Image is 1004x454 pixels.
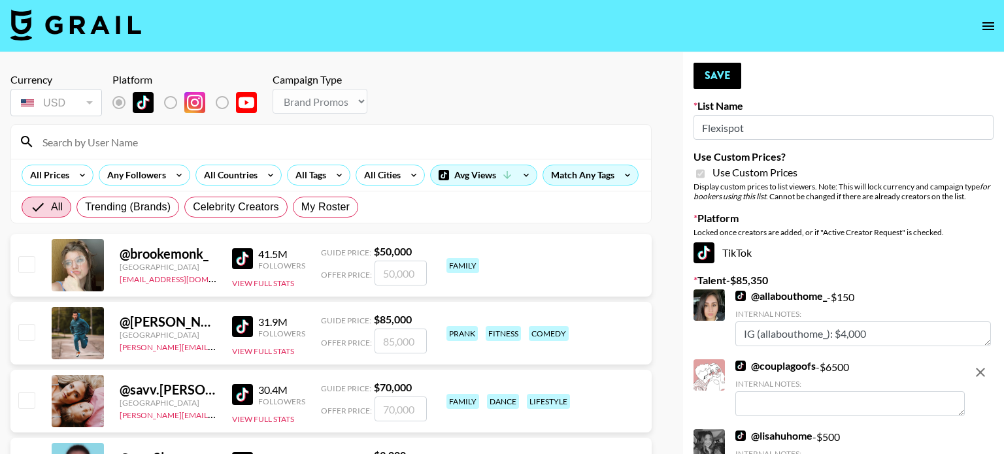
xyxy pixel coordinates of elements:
[374,381,412,393] strong: $ 70,000
[735,429,812,442] a: @lisahuhome
[120,314,216,330] div: @ [PERSON_NAME].[PERSON_NAME]
[446,258,479,273] div: family
[527,394,570,409] div: lifestyle
[232,316,253,337] img: TikTok
[735,359,816,372] a: @couplagoofs
[694,63,741,89] button: Save
[735,289,991,346] div: - $ 150
[120,330,216,340] div: [GEOGRAPHIC_DATA]
[232,346,294,356] button: View Full Stats
[232,248,253,269] img: TikTok
[258,261,305,270] div: Followers
[694,182,994,201] div: Display custom prices to list viewers. Note: This will lock currency and campaign type . Cannot b...
[120,246,216,262] div: @ brookemonk_
[10,9,141,41] img: Grail Talent
[273,73,367,86] div: Campaign Type
[321,248,371,257] span: Guide Price:
[487,394,519,409] div: dance
[446,326,478,341] div: prank
[51,199,63,215] span: All
[694,242,714,263] img: TikTok
[375,397,427,421] input: 70,000
[375,329,427,353] input: 85,000
[258,397,305,406] div: Followers
[258,316,305,329] div: 31.9M
[446,394,479,409] div: family
[356,165,403,185] div: All Cities
[694,274,994,287] label: Talent - $ 85,350
[120,340,313,352] a: [PERSON_NAME][EMAIL_ADDRESS][DOMAIN_NAME]
[321,338,372,348] span: Offer Price:
[258,383,305,397] div: 30.4M
[967,359,994,385] button: remove
[321,316,371,325] span: Guide Price:
[374,313,412,325] strong: $ 85,000
[735,289,827,302] a: @allabouthome_
[232,278,294,288] button: View Full Stats
[431,165,537,185] div: Avg Views
[258,248,305,261] div: 41.5M
[35,131,643,152] input: Search by User Name
[735,379,965,389] div: Internal Notes:
[120,398,216,408] div: [GEOGRAPHIC_DATA]
[22,165,72,185] div: All Prices
[232,384,253,405] img: TikTok
[321,406,372,415] span: Offer Price:
[10,86,102,119] div: Currency is locked to USD
[13,91,99,114] div: USD
[712,166,797,179] span: Use Custom Prices
[288,165,329,185] div: All Tags
[133,92,154,113] img: TikTok
[543,165,638,185] div: Match Any Tags
[120,262,216,272] div: [GEOGRAPHIC_DATA]
[735,321,991,346] textarea: IG (allabouthome_): $4,000
[85,199,171,215] span: Trending (Brands)
[301,199,350,215] span: My Roster
[694,150,994,163] label: Use Custom Prices?
[694,242,994,263] div: TikTok
[694,182,990,201] em: for bookers using this list
[375,261,427,285] input: 50,000
[120,381,216,398] div: @ savv.[PERSON_NAME]
[10,73,102,86] div: Currency
[120,272,251,284] a: [EMAIL_ADDRESS][DOMAIN_NAME]
[120,408,313,420] a: [PERSON_NAME][EMAIL_ADDRESS][DOMAIN_NAME]
[236,92,257,113] img: YouTube
[232,414,294,424] button: View Full Stats
[374,245,412,257] strong: $ 50,000
[735,430,746,441] img: TikTok
[529,326,569,341] div: comedy
[486,326,521,341] div: fitness
[694,99,994,112] label: List Name
[694,212,994,225] label: Platform
[735,309,991,319] div: Internal Notes:
[735,361,746,371] img: TikTok
[735,291,746,301] img: TikTok
[735,359,965,416] div: - $ 6500
[184,92,205,113] img: Instagram
[193,199,279,215] span: Celebrity Creators
[321,383,371,393] span: Guide Price:
[321,270,372,280] span: Offer Price:
[99,165,169,185] div: Any Followers
[975,13,1001,39] button: open drawer
[112,73,267,86] div: Platform
[694,227,994,237] div: Locked once creators are added, or if "Active Creator Request" is checked.
[196,165,260,185] div: All Countries
[258,329,305,338] div: Followers
[112,89,267,116] div: List locked to TikTok.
